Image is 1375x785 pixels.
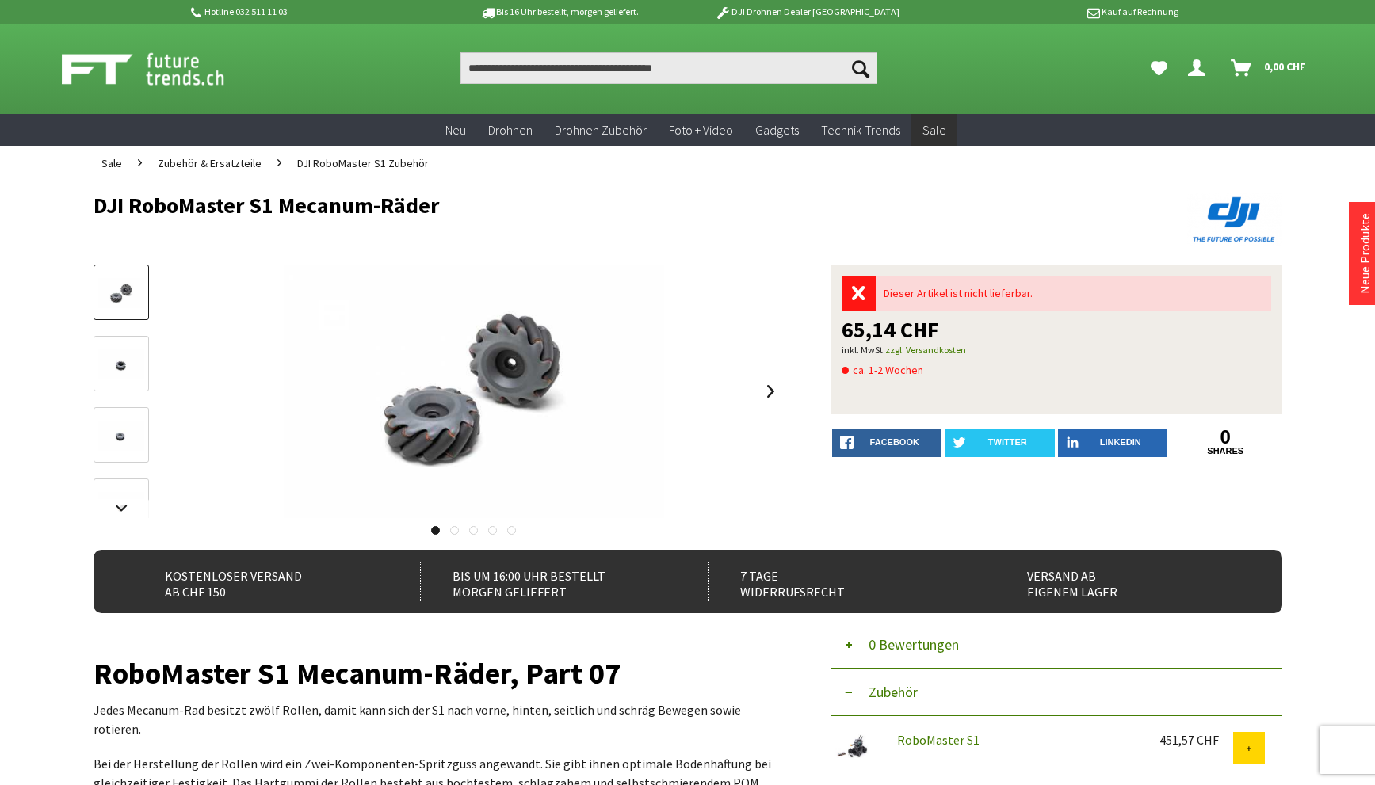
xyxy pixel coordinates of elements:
[931,2,1178,21] p: Kauf auf Rechnung
[708,562,961,601] div: 7 Tage Widerrufsrecht
[1357,213,1373,294] a: Neue Produkte
[831,732,870,762] img: RoboMaster S1
[94,193,1045,217] h1: DJI RoboMaster S1 Mecanum-Räder
[995,562,1247,601] div: Versand ab eigenem Lager
[683,2,930,21] p: DJI Drohnen Dealer [GEOGRAPHIC_DATA]
[669,122,733,138] span: Foto + Video
[844,52,877,84] button: Suchen
[434,114,477,147] a: Neu
[133,562,386,601] div: Kostenloser Versand ab CHF 150
[1058,429,1168,457] a: LinkedIn
[821,122,900,138] span: Technik-Trends
[477,114,544,147] a: Drohnen
[94,146,130,181] a: Sale
[1100,437,1141,447] span: LinkedIn
[284,265,664,518] img: DJI RoboMaster S1 Mecanum-Räder
[158,156,262,170] span: Zubehör & Ersatzteile
[94,662,783,684] h1: RoboMaster S1 Mecanum-Räder, Part 07
[189,2,436,21] p: Hotline 032 511 11 03
[922,122,946,138] span: Sale
[876,276,1271,311] div: Dieser Artikel ist nicht lieferbar.
[842,341,1271,360] p: inkl. MwSt.
[831,621,1282,669] button: 0 Bewertungen
[94,700,783,738] p: Jedes Mecanum-Rad besitzt zwölf Rollen, damit kann sich der S1 nach vorne, hinten, seitlich und s...
[658,114,744,147] a: Foto + Video
[488,122,533,138] span: Drohnen
[420,562,673,601] div: Bis um 16:00 Uhr bestellt Morgen geliefert
[289,146,437,181] a: DJI RoboMaster S1 Zubehör
[460,52,877,84] input: Produkt, Marke, Kategorie, EAN, Artikelnummer…
[1159,732,1233,748] div: 451,57 CHF
[1171,446,1281,456] a: shares
[1264,54,1306,79] span: 0,00 CHF
[544,114,658,147] a: Drohnen Zubehör
[988,437,1027,447] span: twitter
[297,156,429,170] span: DJI RoboMaster S1 Zubehör
[842,360,923,379] span: ca. 1-2 Wochen
[831,669,1282,716] button: Zubehör
[1187,193,1282,246] img: DJI
[810,114,911,147] a: Technik-Trends
[555,122,647,138] span: Drohnen Zubehör
[911,114,957,147] a: Sale
[101,156,122,170] span: Sale
[1171,429,1281,446] a: 0
[744,114,810,147] a: Gadgets
[436,2,683,21] p: Bis 16 Uhr bestellt, morgen geliefert.
[842,318,939,341] span: 65,14 CHF
[885,344,966,356] a: zzgl. Versandkosten
[897,732,980,748] a: RoboMaster S1
[62,49,259,89] img: Shop Futuretrends - zur Startseite wechseln
[150,146,269,181] a: Zubehör & Ersatzteile
[1182,52,1218,84] a: Dein Konto
[1224,52,1314,84] a: Warenkorb
[832,429,942,457] a: facebook
[870,437,919,447] span: facebook
[1143,52,1175,84] a: Meine Favoriten
[755,122,799,138] span: Gadgets
[945,429,1055,457] a: twitter
[98,278,144,309] img: Vorschau: DJI RoboMaster S1 Mecanum-Räder
[445,122,466,138] span: Neu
